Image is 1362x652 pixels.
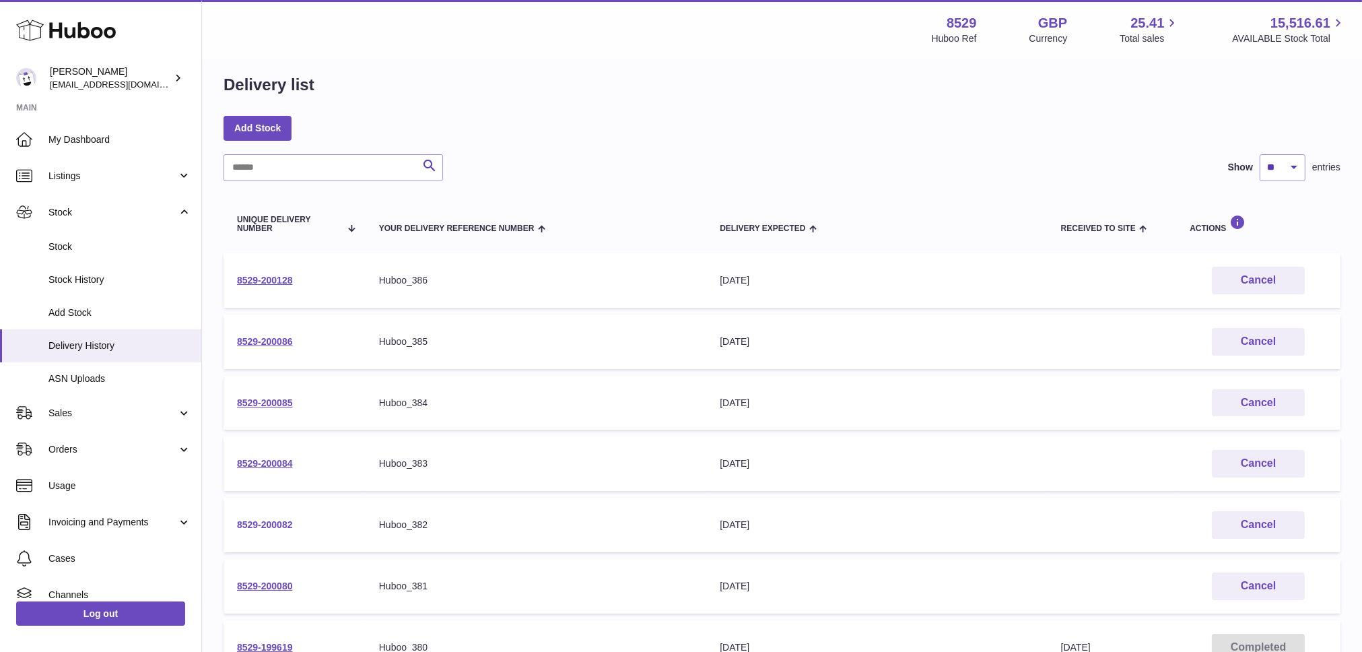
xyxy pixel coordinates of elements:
strong: GBP [1038,14,1067,32]
div: [PERSON_NAME] [50,65,171,91]
div: Huboo Ref [932,32,977,45]
div: Actions [1190,215,1327,233]
span: Unique Delivery Number [237,216,340,233]
a: Add Stock [224,116,292,140]
span: Add Stock [48,306,191,319]
div: [DATE] [720,335,1033,348]
span: Orders [48,443,177,456]
span: Usage [48,480,191,492]
button: Cancel [1212,511,1305,539]
a: 15,516.61 AVAILABLE Stock Total [1232,14,1346,45]
button: Cancel [1212,328,1305,356]
img: admin@redgrass.ch [16,68,36,88]
a: 8529-200084 [237,458,293,469]
span: 25.41 [1130,14,1164,32]
div: Huboo_385 [379,335,693,348]
div: [DATE] [720,519,1033,531]
div: [DATE] [720,274,1033,287]
a: Log out [16,601,185,626]
span: ASN Uploads [48,372,191,385]
a: 8529-200080 [237,581,293,591]
h1: Delivery list [224,74,314,96]
span: AVAILABLE Stock Total [1232,32,1346,45]
span: Total sales [1120,32,1180,45]
span: Cases [48,552,191,565]
div: [DATE] [720,457,1033,470]
span: 15,516.61 [1270,14,1330,32]
button: Cancel [1212,267,1305,294]
span: Sales [48,407,177,420]
span: Stock [48,206,177,219]
div: Huboo_382 [379,519,693,531]
span: Delivery History [48,339,191,352]
div: Huboo_384 [379,397,693,410]
strong: 8529 [947,14,977,32]
span: Invoicing and Payments [48,516,177,529]
label: Show [1228,161,1253,174]
a: 8529-200082 [237,519,293,530]
div: Huboo_383 [379,457,693,470]
span: [EMAIL_ADDRESS][DOMAIN_NAME] [50,79,198,90]
span: Channels [48,589,191,601]
span: My Dashboard [48,133,191,146]
button: Cancel [1212,389,1305,417]
button: Cancel [1212,450,1305,478]
span: Stock History [48,273,191,286]
a: 8529-200086 [237,336,293,347]
div: Huboo_386 [379,274,693,287]
a: 8529-200128 [237,275,293,286]
button: Cancel [1212,573,1305,600]
div: Huboo_381 [379,580,693,593]
span: Stock [48,240,191,253]
span: Delivery Expected [720,224,805,233]
span: Listings [48,170,177,183]
a: 25.41 Total sales [1120,14,1180,45]
div: [DATE] [720,580,1033,593]
span: Your Delivery Reference Number [379,224,535,233]
a: 8529-200085 [237,397,293,408]
div: [DATE] [720,397,1033,410]
span: Received to Site [1061,224,1136,233]
span: entries [1312,161,1340,174]
div: Currency [1029,32,1068,45]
